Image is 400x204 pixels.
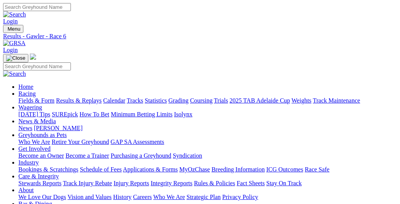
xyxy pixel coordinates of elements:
[153,194,185,200] a: Who We Are
[18,90,36,97] a: Racing
[292,97,311,104] a: Weights
[133,194,152,200] a: Careers
[3,70,26,77] img: Search
[80,166,121,173] a: Schedule of Fees
[266,180,302,186] a: Stay On Track
[18,152,397,159] div: Get Involved
[18,194,397,201] div: About
[113,194,131,200] a: History
[18,145,51,152] a: Get Involved
[18,125,397,132] div: News & Media
[305,166,329,173] a: Race Safe
[194,180,235,186] a: Rules & Policies
[56,97,102,104] a: Results & Replays
[111,152,171,159] a: Purchasing a Greyhound
[18,159,39,166] a: Industry
[222,194,258,200] a: Privacy Policy
[18,194,66,200] a: We Love Our Dogs
[3,11,26,18] img: Search
[66,152,109,159] a: Become a Trainer
[18,152,64,159] a: Become an Owner
[18,111,397,118] div: Wagering
[313,97,360,104] a: Track Maintenance
[18,118,56,124] a: News & Media
[18,173,59,180] a: Care & Integrity
[3,40,26,47] img: GRSA
[34,125,82,131] a: [PERSON_NAME]
[6,55,25,61] img: Close
[214,97,228,104] a: Trials
[3,18,18,24] a: Login
[3,25,23,33] button: Toggle navigation
[111,139,164,145] a: GAP SA Assessments
[230,97,290,104] a: 2025 TAB Adelaide Cup
[266,166,303,173] a: ICG Outcomes
[18,111,50,118] a: [DATE] Tips
[3,33,397,40] a: Results - Gawler - Race 6
[18,125,32,131] a: News
[211,166,265,173] a: Breeding Information
[8,26,20,32] span: Menu
[18,139,397,145] div: Greyhounds as Pets
[127,97,143,104] a: Tracks
[103,97,125,104] a: Calendar
[3,54,28,62] button: Toggle navigation
[3,62,71,70] input: Search
[63,180,112,186] a: Track Injury Rebate
[18,187,34,193] a: About
[18,180,61,186] a: Stewards Reports
[80,111,110,118] a: How To Bet
[18,83,33,90] a: Home
[18,132,67,138] a: Greyhounds as Pets
[67,194,111,200] a: Vision and Values
[52,139,109,145] a: Retire Your Greyhound
[179,166,210,173] a: MyOzChase
[111,111,172,118] a: Minimum Betting Limits
[151,180,192,186] a: Integrity Reports
[18,97,54,104] a: Fields & Form
[18,97,397,104] div: Racing
[3,47,18,53] a: Login
[113,180,149,186] a: Injury Reports
[18,104,42,111] a: Wagering
[174,111,192,118] a: Isolynx
[237,180,265,186] a: Fact Sheets
[18,166,78,173] a: Bookings & Scratchings
[190,97,213,104] a: Coursing
[3,3,71,11] input: Search
[123,166,178,173] a: Applications & Forms
[145,97,167,104] a: Statistics
[173,152,202,159] a: Syndication
[30,54,36,60] img: logo-grsa-white.png
[169,97,189,104] a: Grading
[18,139,50,145] a: Who We Are
[18,180,397,187] div: Care & Integrity
[187,194,221,200] a: Strategic Plan
[52,111,78,118] a: SUREpick
[18,166,397,173] div: Industry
